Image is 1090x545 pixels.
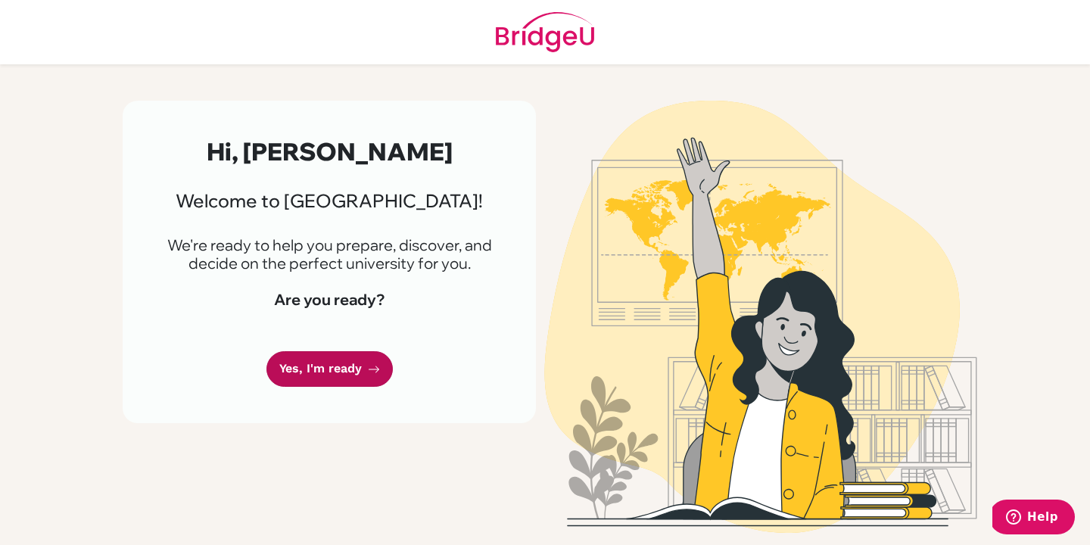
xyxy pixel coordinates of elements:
[159,137,500,166] h2: Hi, [PERSON_NAME]
[159,236,500,272] p: We're ready to help you prepare, discover, and decide on the perfect university for you.
[992,500,1075,537] iframe: Opens a widget where you can find more information
[159,190,500,212] h3: Welcome to [GEOGRAPHIC_DATA]!
[159,291,500,309] h4: Are you ready?
[266,351,393,387] a: Yes, I'm ready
